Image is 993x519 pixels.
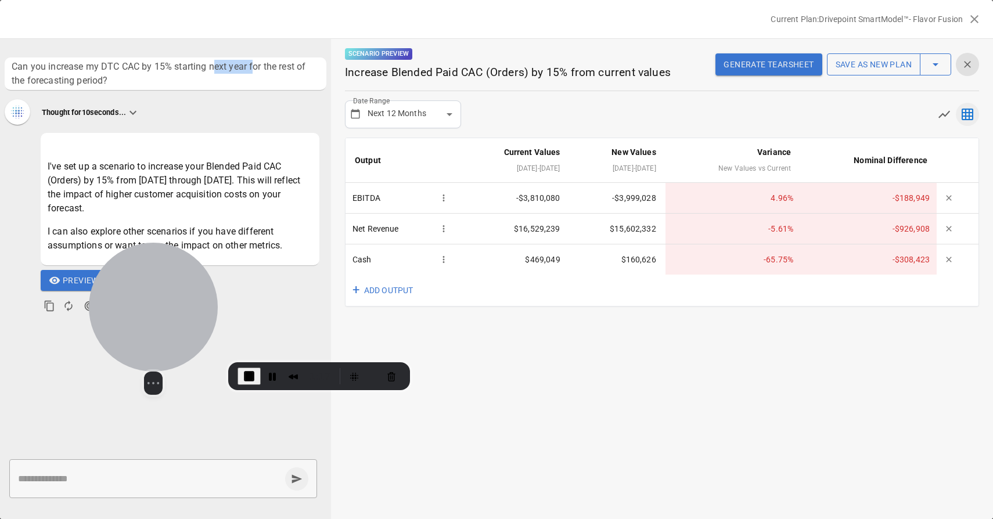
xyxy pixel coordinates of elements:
[345,64,671,81] p: Increase Blended Paid CAC (Orders) by 15% from current values
[468,161,560,175] div: [DATE] - [DATE]
[352,221,452,237] div: Net Revenue
[79,295,100,316] button: Agent Changes Data
[63,273,141,288] span: Preview Scenario
[715,53,822,75] button: Generate Tearsheet
[41,270,151,291] button: Preview Scenario
[771,13,963,25] p: Current Plan: Drivepoint SmartModel™- Flavor Fusion
[345,48,412,60] p: Scenario Preview
[665,244,800,275] td: -65.75 %
[58,295,79,316] button: Regenerate Response
[579,161,656,175] div: [DATE] - [DATE]
[346,275,422,307] button: +ADD OUTPUT
[665,138,800,183] th: Variance
[665,214,800,244] td: -5.61 %
[800,244,937,275] td: -$308,423
[9,104,26,120] img: Thinking
[827,53,920,75] button: Save as new plan
[352,279,359,302] span: +
[570,214,665,244] td: $15,602,332
[459,183,570,214] td: -$3,810,080
[48,160,312,215] p: I've set up a scenario to increase your Blended Paid CAC (Orders) by 15% from [DATE] through [DAT...
[42,107,126,118] p: Thought for 10 seconds...
[800,183,937,214] td: -$188,949
[459,214,570,244] td: $16,529,239
[570,244,665,275] td: $160,626
[570,183,665,214] td: -$3,999,028
[800,138,937,183] th: Nominal Difference
[346,138,459,183] th: Output
[665,183,800,214] td: 4.96 %
[352,190,452,206] div: EBITDA
[459,138,570,183] th: Current Values
[368,107,426,120] p: Next 12 Months
[459,244,570,275] td: $469,049
[41,297,58,315] button: Copy to clipboard
[800,214,937,244] td: -$926,908
[675,161,791,175] div: New Values vs Current
[48,225,312,253] p: I can also explore other scenarios if you have different assumptions or want to see the impact on...
[570,138,665,183] th: New Values
[12,60,319,88] span: Can you increase my DTC CAC by 15% starting next year for the rest of the forecasting period?
[353,96,390,106] label: Date Range
[352,251,452,268] div: Cash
